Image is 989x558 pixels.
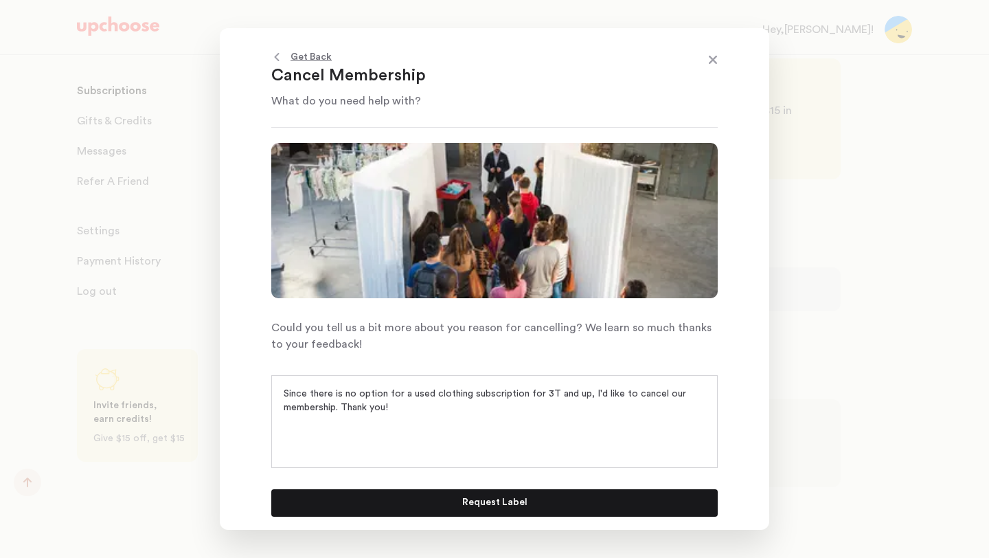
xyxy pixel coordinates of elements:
[291,49,332,65] p: Get Back
[271,143,718,298] img: Cancel Membership
[271,93,683,109] p: What do you need help with?
[271,65,683,87] p: Cancel Membership
[284,387,705,428] textarea: Since there is no option for a used clothing subscription for 3T and up, I'd like to cancel our m...
[271,489,718,517] button: Request Label
[462,495,527,511] p: Request Label
[271,320,718,353] p: Could you tell us a bit more about you reason for cancelling? We learn so much thanks to your fee...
